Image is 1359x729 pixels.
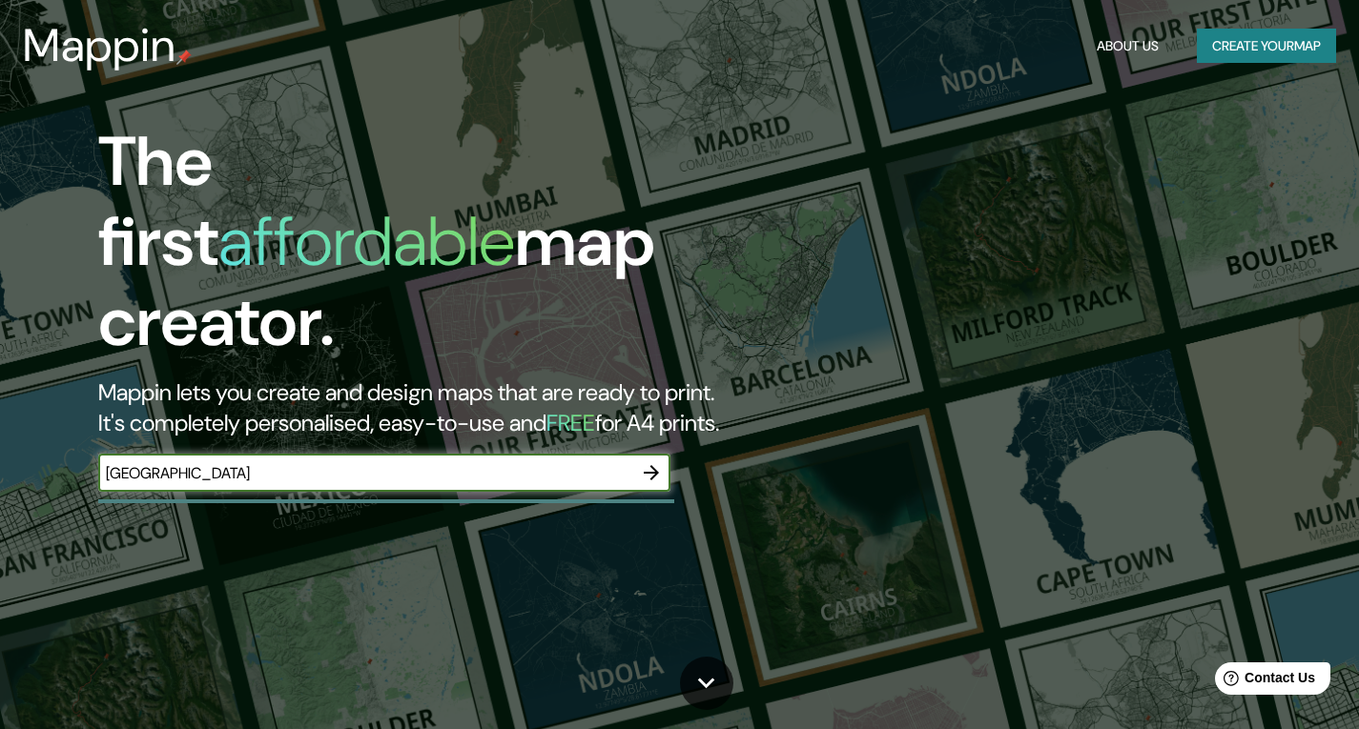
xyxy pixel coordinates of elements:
h3: Mappin [23,19,176,72]
h1: The first map creator. [98,122,778,377]
h5: FREE [546,408,595,437]
h1: affordable [218,197,515,286]
button: About Us [1089,29,1166,64]
iframe: Help widget launcher [1189,655,1338,708]
h2: Mappin lets you create and design maps that are ready to print. It's completely personalised, eas... [98,377,778,438]
input: Choose your favourite place [98,462,632,484]
img: mappin-pin [176,50,192,65]
button: Create yourmap [1197,29,1336,64]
